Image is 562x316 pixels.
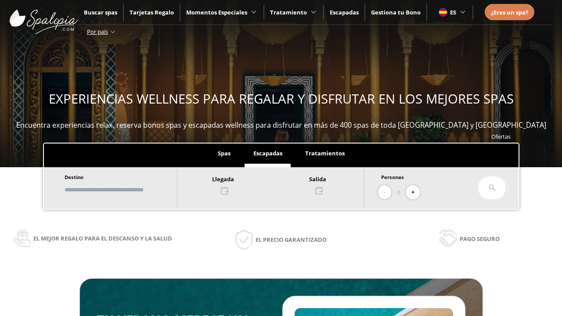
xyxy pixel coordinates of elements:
span: 0 [397,187,400,197]
a: ¿Eres un spa? [491,7,528,17]
span: Spas [218,149,231,157]
span: Tratamientos [305,149,345,157]
span: Escapadas [253,149,282,157]
span: ¿Eres un spa? [491,8,528,16]
span: Encuentra experiencias relax, reserva bonos spas y escapadas wellness para disfrutar en más de 40... [16,120,546,130]
span: Personas [381,174,404,180]
a: Gestiona tu Bono [371,8,421,16]
a: Buscar spas [84,8,117,16]
a: Tarjetas Regalo [130,8,174,16]
img: ImgLogoSpalopia.BvClDcEz.svg [10,1,78,34]
span: El precio garantizado [256,235,327,244]
span: Pago seguro [460,234,500,244]
span: EXPERIENCIAS WELLNESS PARA REGALAR Y DISFRUTAR EN LOS MEJORES SPAS [49,90,514,108]
span: Destino [65,174,83,180]
a: Escapadas [330,8,359,16]
button: - [378,185,391,200]
button: + [406,185,420,200]
span: El mejor regalo para el descanso y la salud [33,233,172,243]
span: Por país [87,28,108,36]
a: Ofertas [491,133,511,140]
